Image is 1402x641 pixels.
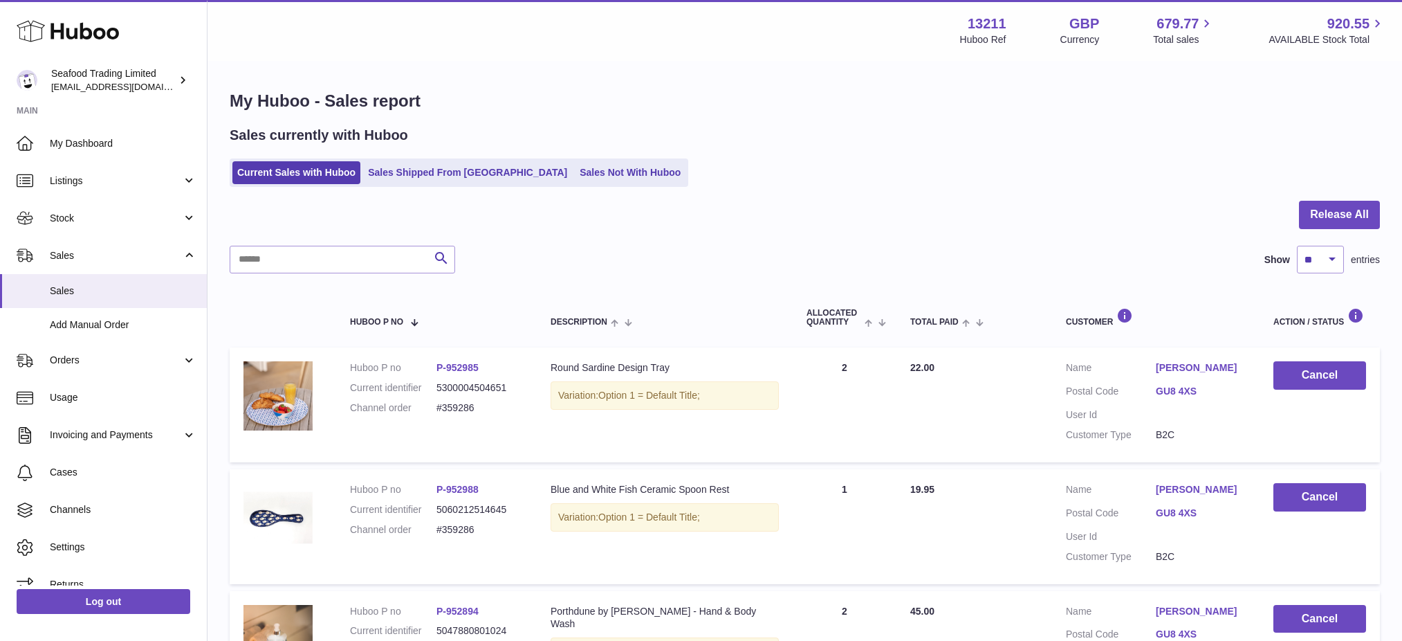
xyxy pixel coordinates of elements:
dd: #359286 [436,523,523,536]
span: Listings [50,174,182,188]
a: [PERSON_NAME] [1156,361,1246,374]
dt: User Id [1066,408,1156,422]
span: Orders [50,354,182,367]
span: Total sales [1153,33,1215,46]
span: Channels [50,503,196,516]
button: Cancel [1273,605,1366,633]
dt: Name [1066,483,1156,500]
dd: 5060212514645 [436,503,523,516]
a: P-952985 [436,362,479,373]
div: Action / Status [1273,308,1366,327]
a: Sales Not With Huboo [575,161,685,184]
a: GU8 4XS [1156,507,1246,520]
img: FREEDELIVERY_14.png [243,361,313,431]
span: Cases [50,466,196,479]
span: Total paid [910,318,959,327]
span: 19.95 [910,484,934,495]
span: Settings [50,541,196,554]
a: GU8 4XS [1156,385,1246,398]
img: rick-stein-online-shop-ceramic-spoon-rest-blue-and-white-fish-01.jpg [243,483,313,552]
span: [EMAIL_ADDRESS][DOMAIN_NAME] [51,81,203,92]
dt: Postal Code [1066,507,1156,523]
div: Round Sardine Design Tray [551,361,779,374]
a: [PERSON_NAME] [1156,605,1246,618]
span: Add Manual Order [50,318,196,332]
span: Returns [50,578,196,591]
a: P-952988 [436,484,479,495]
span: 920.55 [1327,15,1369,33]
dd: B2C [1156,428,1246,442]
div: Variation: [551,503,779,532]
dd: B2C [1156,550,1246,563]
a: Current Sales with Huboo [232,161,360,184]
td: 1 [793,469,896,584]
strong: 13211 [968,15,1006,33]
button: Cancel [1273,361,1366,390]
dt: Name [1066,605,1156,622]
a: Log out [17,589,190,614]
div: Customer [1066,308,1246,327]
div: Blue and White Fish Ceramic Spoon Rest [551,483,779,496]
div: Porthdune by [PERSON_NAME] - Hand & Body Wash [551,605,779,631]
button: Release All [1299,201,1380,229]
span: ALLOCATED Quantity [806,309,861,327]
button: Cancel [1273,483,1366,512]
span: Huboo P no [350,318,403,327]
dt: Customer Type [1066,428,1156,442]
span: Sales [50,249,182,262]
span: Description [551,318,607,327]
a: [PERSON_NAME] [1156,483,1246,496]
a: 920.55 AVAILABLE Stock Total [1269,15,1385,46]
span: 679.77 [1156,15,1199,33]
dd: 5300004504651 [436,381,523,395]
dt: User Id [1066,530,1156,543]
dt: Huboo P no [350,361,436,374]
span: Sales [50,285,196,298]
dt: Current identifier [350,381,436,395]
dt: Channel order [350,401,436,415]
span: Usage [50,391,196,404]
h2: Sales currently with Huboo [230,126,408,145]
img: internalAdmin-13211@internal.huboo.com [17,70,37,91]
dt: Huboo P no [350,605,436,618]
a: GU8 4XS [1156,628,1246,641]
h1: My Huboo - Sales report [230,90,1380,112]
dd: #359286 [436,401,523,415]
dd: 5047880801024 [436,624,523,638]
dt: Channel order [350,523,436,536]
dt: Current identifier [350,503,436,516]
div: Seafood Trading Limited [51,67,176,93]
a: 679.77 Total sales [1153,15,1215,46]
dt: Name [1066,361,1156,378]
span: Option 1 = Default Title; [598,390,700,401]
td: 2 [793,347,896,462]
span: AVAILABLE Stock Total [1269,33,1385,46]
div: Currency [1060,33,1100,46]
span: My Dashboard [50,137,196,150]
dt: Customer Type [1066,550,1156,563]
a: Sales Shipped From [GEOGRAPHIC_DATA] [363,161,572,184]
dt: Huboo P no [350,483,436,496]
div: Variation: [551,381,779,410]
dt: Current identifier [350,624,436,638]
strong: GBP [1069,15,1099,33]
label: Show [1264,253,1290,267]
span: 22.00 [910,362,934,373]
span: entries [1351,253,1380,267]
span: 45.00 [910,606,934,617]
span: Invoicing and Payments [50,428,182,442]
dt: Postal Code [1066,385,1156,401]
span: Option 1 = Default Title; [598,512,700,523]
span: Stock [50,212,182,225]
div: Huboo Ref [960,33,1006,46]
a: P-952894 [436,606,479,617]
